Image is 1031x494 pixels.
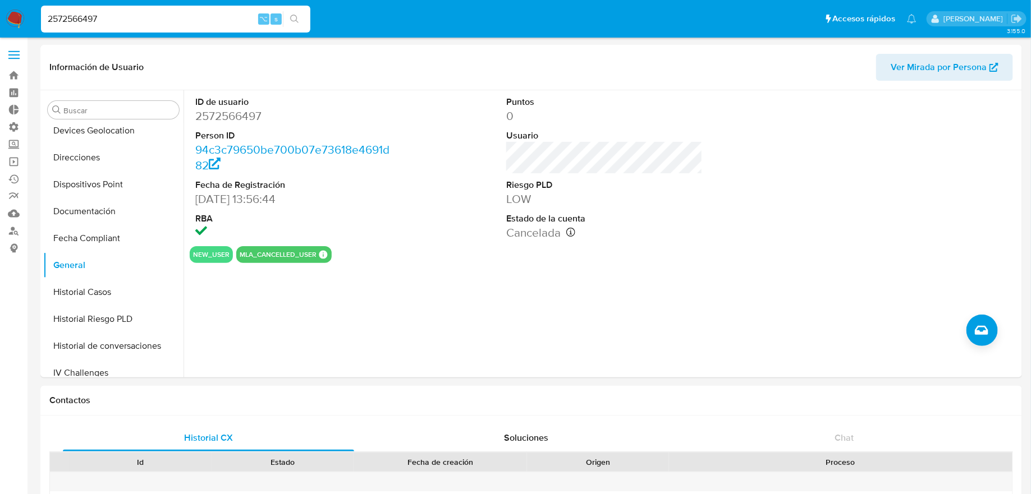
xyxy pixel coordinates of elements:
[63,105,175,116] input: Buscar
[195,213,392,225] dt: RBA
[195,130,392,142] dt: Person ID
[361,456,519,468] div: Fecha de creación
[43,359,184,386] button: IV Challenges
[43,144,184,171] button: Direcciones
[876,54,1013,81] button: Ver Mirada por Persona
[833,13,896,25] span: Accesos rápidos
[907,14,917,24] a: Notificaciones
[506,225,703,241] dd: Cancelada
[195,141,390,173] a: 94c3c79650be700b07e73618e4691d82
[43,117,184,144] button: Devices Geolocation
[506,96,703,108] dt: Puntos
[195,179,392,191] dt: Fecha de Registración
[504,431,548,444] span: Soluciones
[835,431,854,444] span: Chat
[184,431,233,444] span: Historial CX
[43,225,184,252] button: Fecha Compliant
[219,456,346,468] div: Estado
[77,456,204,468] div: Id
[535,456,661,468] div: Origen
[259,13,268,24] span: ⌥
[506,108,703,124] dd: 0
[506,213,703,225] dt: Estado de la cuenta
[677,456,1005,468] div: Proceso
[43,279,184,306] button: Historial Casos
[283,11,306,27] button: search-icon
[1011,13,1023,25] a: Salir
[49,62,144,73] h1: Información de Usuario
[43,252,184,279] button: General
[506,130,703,142] dt: Usuario
[943,13,1007,24] p: eric.malcangi@mercadolibre.com
[274,13,278,24] span: s
[49,395,1013,406] h1: Contactos
[52,105,61,114] button: Buscar
[43,306,184,333] button: Historial Riesgo PLD
[43,198,184,225] button: Documentación
[506,179,703,191] dt: Riesgo PLD
[195,108,392,124] dd: 2572566497
[193,252,230,257] button: new_user
[43,333,184,359] button: Historial de conversaciones
[41,12,310,26] input: Buscar usuario o caso...
[240,252,317,257] button: mla_cancelled_user
[195,191,392,207] dd: [DATE] 13:56:44
[891,54,987,81] span: Ver Mirada por Persona
[195,96,392,108] dt: ID de usuario
[43,171,184,198] button: Dispositivos Point
[506,191,703,207] dd: LOW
